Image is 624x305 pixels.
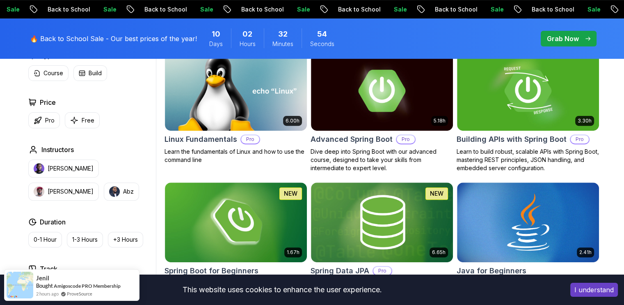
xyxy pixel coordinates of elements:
p: +3 Hours [113,236,138,244]
p: 3.30h [578,118,592,124]
img: Advanced Spring Boot card [311,51,453,131]
button: instructor img[PERSON_NAME] [28,183,99,201]
h2: Spring Boot for Beginners [165,265,258,277]
button: +3 Hours [108,232,143,247]
p: Back to School [519,5,575,14]
img: Java for Beginners card [457,183,599,262]
button: instructor img[PERSON_NAME] [28,159,99,178]
img: instructor img [34,163,44,174]
p: 1.67h [287,249,299,256]
h2: Price [40,97,56,107]
button: Pro [28,112,60,128]
p: 6.65h [432,249,446,256]
p: Pro [45,116,55,125]
img: provesource social proof notification image [7,272,33,298]
p: NEW [284,189,297,198]
span: 54 Seconds [317,28,327,40]
a: Java for Beginners card2.41hJava for BeginnersBeginner-friendly Java course for essential program... [457,182,599,296]
img: Spring Data JPA card [311,183,453,262]
p: Sale [187,5,214,14]
button: 1-3 Hours [67,232,103,247]
img: instructor img [34,186,44,197]
h2: Track [40,264,57,274]
p: Sale [91,5,117,14]
a: Amigoscode PRO Membership [54,283,121,289]
p: 🔥 Back to School Sale - Our best prices of the year! [30,34,197,44]
h2: Advanced Spring Boot [311,134,393,145]
img: Spring Boot for Beginners card [165,183,307,262]
p: [PERSON_NAME] [48,164,94,173]
p: 5.18h [434,118,446,124]
button: Build [73,65,107,81]
h2: Instructors [41,145,74,155]
p: Sale [575,5,601,14]
img: Building APIs with Spring Boot card [457,51,599,131]
p: NEW [430,189,443,198]
p: Course [43,69,63,77]
p: [PERSON_NAME] [48,187,94,196]
button: 0-1 Hour [28,232,62,247]
span: Seconds [310,40,334,48]
h2: Spring Data JPA [311,265,369,277]
p: Learn the fundamentals of Linux and how to use the command line [165,148,307,164]
p: Dive deep into Spring Boot with our advanced course, designed to take your skills from intermedia... [311,148,453,172]
p: Learn to build robust, scalable APIs with Spring Boot, mastering REST principles, JSON handling, ... [457,148,599,172]
p: Sale [381,5,407,14]
p: 6.00h [286,118,299,124]
p: Pro [241,135,259,143]
span: Bought [36,282,53,289]
img: instructor img [109,186,120,197]
p: Pro [571,135,589,143]
a: Building APIs with Spring Boot card3.30hBuilding APIs with Spring BootProLearn to build robust, s... [457,51,599,172]
a: Linux Fundamentals card6.00hLinux FundamentalsProLearn the fundamentals of Linux and how to use t... [165,51,307,164]
p: Sale [284,5,311,14]
span: Hours [240,40,256,48]
span: 2 Hours [242,28,252,40]
p: Back to School [422,5,478,14]
span: Jenil [36,275,49,282]
img: Linux Fundamentals card [165,51,307,131]
p: Abz [123,187,134,196]
span: Minutes [272,40,293,48]
button: Accept cookies [570,283,618,297]
h2: Java for Beginners [457,265,526,277]
p: Pro [397,135,415,143]
h2: Linux Fundamentals [165,134,237,145]
p: 2.41h [579,249,592,256]
p: 1-3 Hours [72,236,98,244]
button: instructor imgAbz [104,183,139,201]
p: Grab Now [547,34,579,44]
span: 10 Days [212,28,220,40]
a: ProveSource [67,290,92,297]
p: 0-1 Hour [34,236,57,244]
div: This website uses cookies to enhance the user experience. [6,281,558,299]
span: 32 Minutes [278,28,288,40]
button: Course [28,65,69,81]
p: Back to School [132,5,187,14]
p: Back to School [229,5,284,14]
p: Pro [373,267,391,275]
a: Advanced Spring Boot card5.18hAdvanced Spring BootProDive deep into Spring Boot with our advanced... [311,51,453,172]
p: Sale [478,5,504,14]
p: Free [82,116,94,125]
a: Spring Boot for Beginners card1.67hNEWSpring Boot for BeginnersBuild a CRUD API with Spring Boot ... [165,182,307,296]
p: Build [89,69,102,77]
span: 2 hours ago [36,290,59,297]
p: Back to School [35,5,91,14]
h2: Duration [40,217,66,227]
button: Free [65,112,100,128]
span: Days [209,40,223,48]
a: Spring Data JPA card6.65hNEWSpring Data JPAProMaster database management, advanced querying, and ... [311,182,453,296]
p: Back to School [325,5,381,14]
h2: Building APIs with Spring Boot [457,134,567,145]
